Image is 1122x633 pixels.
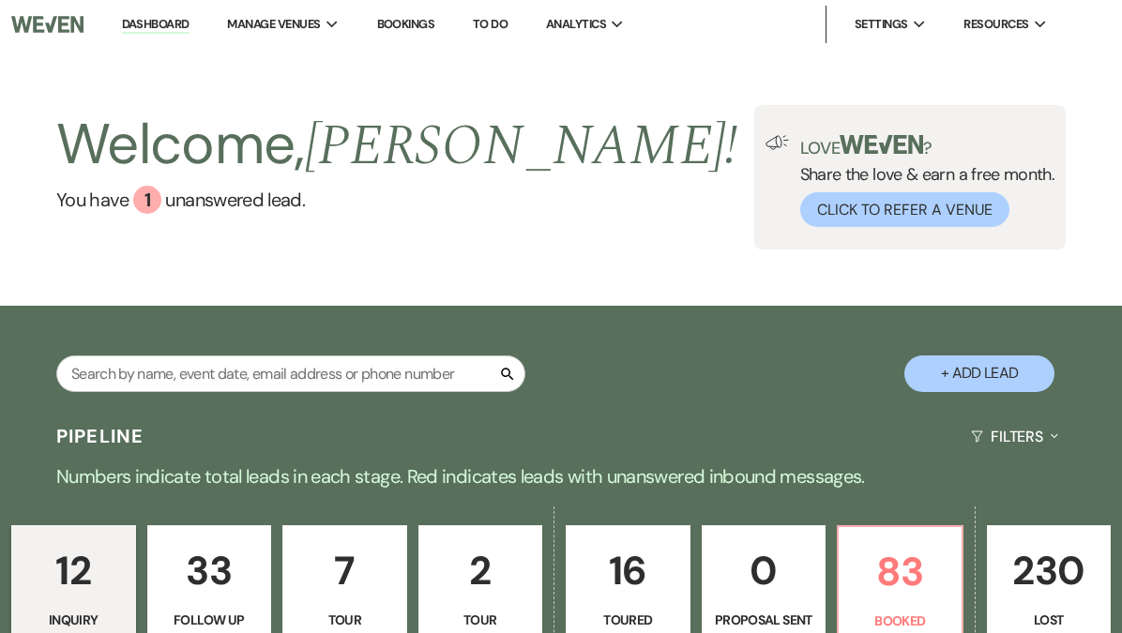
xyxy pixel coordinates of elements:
[56,105,738,186] h2: Welcome,
[578,610,678,630] p: Toured
[133,186,161,214] div: 1
[578,539,678,602] p: 16
[766,135,789,150] img: loud-speaker-illustration.svg
[800,135,1055,157] p: Love ?
[56,423,144,449] h3: Pipeline
[840,135,923,154] img: weven-logo-green.svg
[56,186,738,214] a: You have 1 unanswered lead.
[23,539,124,602] p: 12
[855,15,908,34] span: Settings
[963,15,1028,34] span: Resources
[295,539,395,602] p: 7
[11,5,83,44] img: Weven Logo
[714,539,814,602] p: 0
[159,539,260,602] p: 33
[23,610,124,630] p: Inquiry
[904,355,1054,392] button: + Add Lead
[473,16,508,32] a: To Do
[377,16,435,32] a: Bookings
[999,610,1099,630] p: Lost
[789,135,1055,227] div: Share the love & earn a free month.
[122,16,190,34] a: Dashboard
[56,355,525,392] input: Search by name, event date, email address or phone number
[431,539,531,602] p: 2
[850,540,950,603] p: 83
[800,192,1009,227] button: Click to Refer a Venue
[850,610,950,631] p: Booked
[159,610,260,630] p: Follow Up
[999,539,1099,602] p: 230
[305,103,738,189] span: [PERSON_NAME] !
[227,15,320,34] span: Manage Venues
[963,412,1066,461] button: Filters
[714,610,814,630] p: Proposal Sent
[546,15,606,34] span: Analytics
